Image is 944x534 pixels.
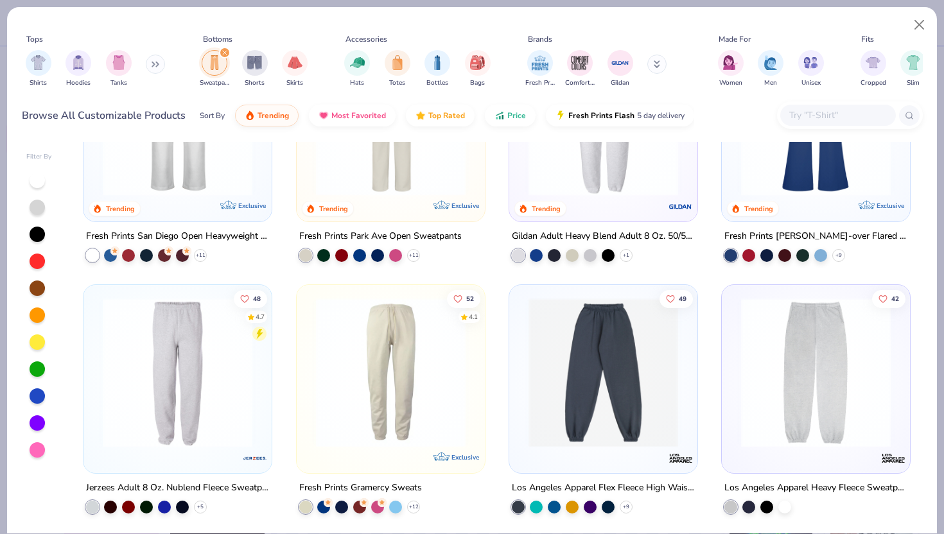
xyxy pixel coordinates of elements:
img: af831d54-ce8e-4f35-888c-41887917e7ba [310,298,472,447]
span: Shirts [30,78,47,88]
div: filter for Tanks [106,50,132,88]
button: Most Favorited [309,105,396,126]
img: TopRated.gif [415,110,426,121]
div: Fresh Prints San Diego Open Heavyweight Sweatpants [86,228,269,245]
div: filter for Men [758,50,783,88]
button: Fresh Prints Flash5 day delivery [546,105,694,126]
img: trending.gif [245,110,255,121]
div: filter for Shirts [26,50,51,88]
span: 49 [679,296,686,302]
div: filter for Bottles [424,50,450,88]
img: edb66a89-b85a-407d-999a-b15dec90290e [735,298,897,447]
button: filter button [66,50,91,88]
div: Los Angeles Apparel Flex Fleece High Waist Sweatpant [512,480,695,496]
div: filter for Shorts [242,50,268,88]
span: 52 [466,296,473,302]
div: filter for Unisex [798,50,824,88]
img: Bags Image [470,55,484,70]
span: Cropped [861,78,886,88]
img: flash.gif [555,110,566,121]
div: filter for Bags [465,50,491,88]
div: Gildan Adult Heavy Blend Adult 8 Oz. 50/50 Sweatpants [512,228,695,245]
img: Shirts Image [31,55,46,70]
img: Hoodies Image [71,55,85,70]
img: Gildan logo [668,194,694,220]
span: Exclusive [451,453,479,461]
span: Shorts [245,78,265,88]
img: Women Image [723,55,738,70]
button: filter button [424,50,450,88]
button: Close [907,13,932,37]
img: Unisex Image [803,55,818,70]
span: Totes [389,78,405,88]
img: 0ed6d0be-3a42-4fd2-9b2a-c5ffc757fdcf [310,46,472,196]
button: filter button [26,50,51,88]
img: Men Image [764,55,778,70]
span: Comfort Colors [565,78,595,88]
button: Like [446,290,480,308]
span: 48 [253,296,261,302]
img: f981a934-f33f-4490-a3ad-477cd5e6773b [735,46,897,196]
button: Trending [235,105,299,126]
span: Exclusive [239,202,267,210]
button: filter button [200,50,229,88]
img: ff568130-a9aa-48e9-bdd9-c04cd2ab85cb [685,298,847,447]
span: Most Favorited [331,110,386,121]
img: Sweatpants Image [207,55,222,70]
div: Los Angeles Apparel Heavy Fleece Sweatpant 14oz [724,480,907,496]
div: Accessories [345,33,387,45]
button: filter button [465,50,491,88]
span: + 1 [623,252,629,259]
span: Fresh Prints [525,78,555,88]
img: Totes Image [390,55,405,70]
span: + 9 [835,252,842,259]
div: 4.1 [468,313,477,322]
img: most_fav.gif [319,110,329,121]
img: Slim Image [906,55,920,70]
span: + 11 [196,252,205,259]
button: filter button [525,50,555,88]
span: Unisex [801,78,821,88]
img: Comfort Colors Image [570,53,590,73]
div: Brands [528,33,552,45]
div: Fits [861,33,874,45]
div: Fresh Prints Park Ave Open Sweatpants [299,228,462,245]
button: Top Rated [406,105,475,126]
span: Gildan [611,78,629,88]
span: Bottles [426,78,448,88]
span: + 9 [623,503,629,511]
div: filter for Hoodies [66,50,91,88]
img: df5250ff-6f61-4206-a12c-24931b20f13c [96,46,259,196]
div: filter for Totes [385,50,410,88]
div: Fresh Prints Gramercy Sweats [299,480,422,496]
button: filter button [106,50,132,88]
span: Hats [350,78,364,88]
span: Price [507,110,526,121]
span: Hoodies [66,78,91,88]
img: Los Angeles Apparel logo [880,445,906,471]
img: Fresh Prints Image [530,53,550,73]
span: Sweatpants [200,78,229,88]
div: filter for Cropped [861,50,886,88]
div: Filter By [26,152,52,162]
img: Cropped Image [866,55,880,70]
span: Exclusive [451,202,479,210]
button: filter button [607,50,633,88]
button: Like [234,290,267,308]
img: c944d931-fb25-49bb-ae8c-568f6273e60a [472,46,634,196]
span: Trending [258,110,289,121]
button: filter button [900,50,926,88]
img: Hats Image [350,55,365,70]
div: 4.7 [256,313,265,322]
span: + 5 [197,503,204,511]
div: Made For [719,33,751,45]
img: f1a93d5a-ec41-429e-8e9c-8c516ab56580 [522,298,685,447]
span: Skirts [286,78,303,88]
button: filter button [861,50,886,88]
img: Skirts Image [288,55,302,70]
button: Price [485,105,536,126]
div: Browse All Customizable Products [22,108,186,123]
img: Los Angeles Apparel logo [668,445,694,471]
div: Jerzees Adult 8 Oz. Nublend Fleece Sweatpants [86,480,269,496]
button: filter button [282,50,308,88]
